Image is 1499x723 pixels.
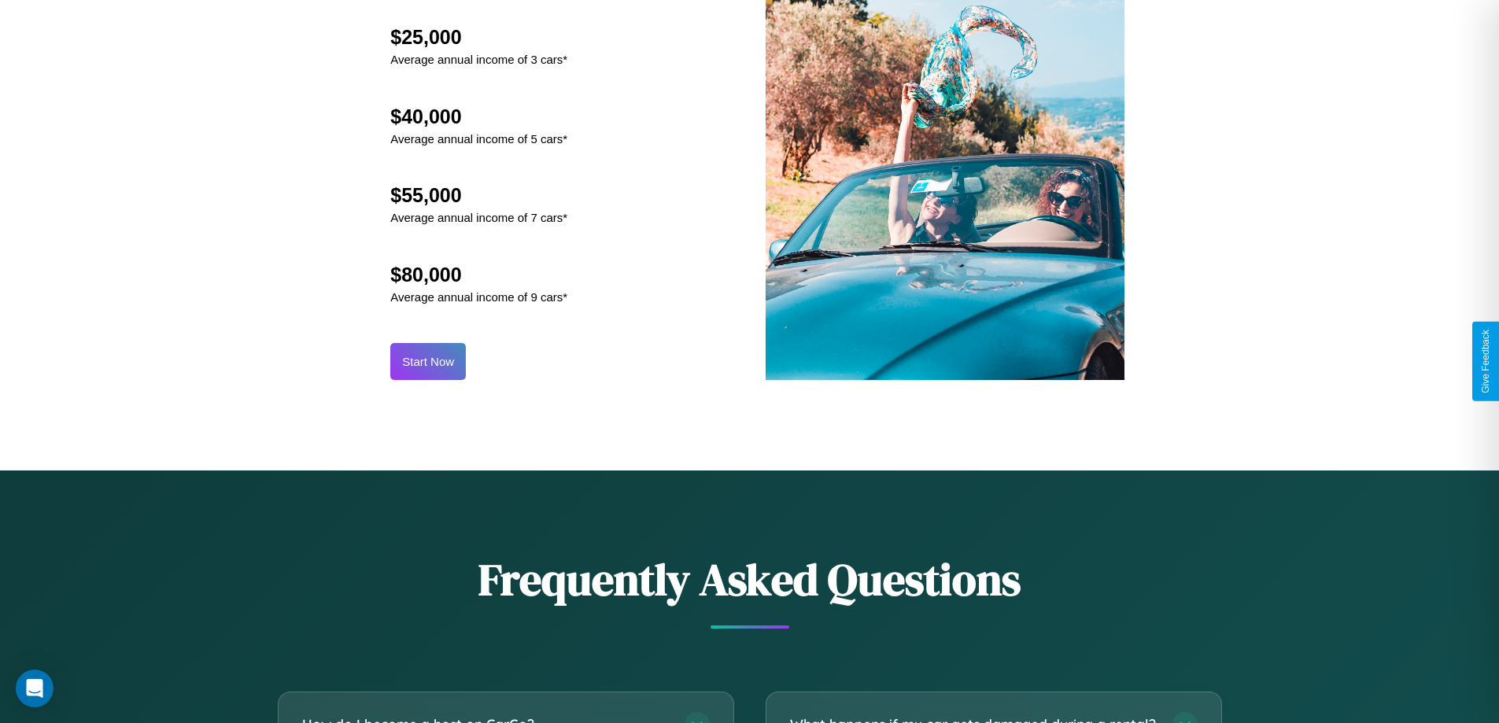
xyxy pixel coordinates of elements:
[390,343,466,380] button: Start Now
[390,184,567,207] h2: $55,000
[278,549,1222,610] h2: Frequently Asked Questions
[390,128,567,149] p: Average annual income of 5 cars*
[390,26,567,49] h2: $25,000
[16,670,54,707] div: Open Intercom Messenger
[390,286,567,308] p: Average annual income of 9 cars*
[390,264,567,286] h2: $80,000
[390,105,567,128] h2: $40,000
[1480,330,1491,393] div: Give Feedback
[390,49,567,70] p: Average annual income of 3 cars*
[390,207,567,228] p: Average annual income of 7 cars*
